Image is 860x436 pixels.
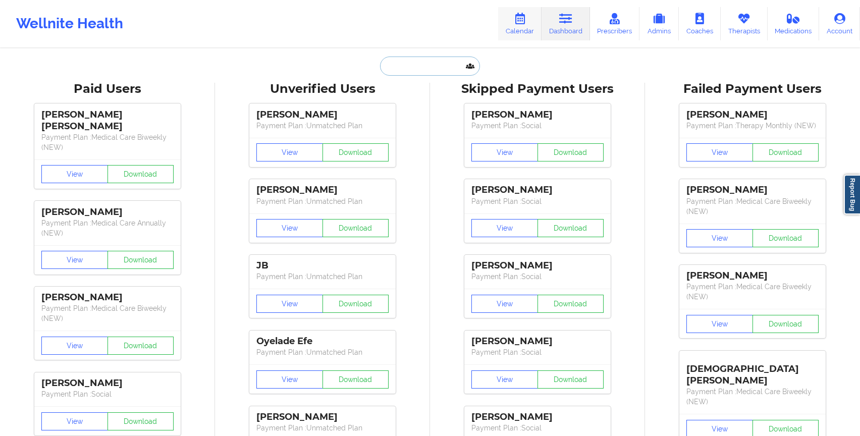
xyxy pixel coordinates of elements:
a: Coaches [679,7,721,40]
p: Payment Plan : Medical Care Biweekly (NEW) [686,387,819,407]
p: Payment Plan : Social [471,271,604,282]
button: Download [107,412,174,430]
button: View [41,412,108,430]
p: Payment Plan : Social [471,347,604,357]
button: View [471,370,538,389]
p: Payment Plan : Medical Care Biweekly (NEW) [41,303,174,323]
p: Payment Plan : Social [41,389,174,399]
div: [PERSON_NAME] [256,109,389,121]
div: [PERSON_NAME] [471,336,604,347]
button: Download [752,143,819,161]
div: [PERSON_NAME] [41,292,174,303]
button: View [41,251,108,269]
a: Therapists [721,7,768,40]
div: [PERSON_NAME] [41,377,174,389]
div: Skipped Payment Users [437,81,638,97]
button: Download [752,229,819,247]
button: View [686,143,753,161]
div: [PERSON_NAME] [686,109,819,121]
button: Download [322,219,389,237]
a: Admins [639,7,679,40]
button: View [41,337,108,355]
p: Payment Plan : Social [471,423,604,433]
a: Medications [768,7,820,40]
button: Download [107,337,174,355]
button: Download [322,143,389,161]
button: View [686,315,753,333]
p: Payment Plan : Unmatched Plan [256,271,389,282]
p: Payment Plan : Medical Care Biweekly (NEW) [41,132,174,152]
div: [DEMOGRAPHIC_DATA][PERSON_NAME] [686,356,819,387]
p: Payment Plan : Social [471,121,604,131]
button: Download [537,370,604,389]
p: Payment Plan : Social [471,196,604,206]
button: View [471,143,538,161]
div: Failed Payment Users [652,81,853,97]
div: [PERSON_NAME] [256,184,389,196]
p: Payment Plan : Unmatched Plan [256,423,389,433]
button: Download [537,219,604,237]
button: Download [537,295,604,313]
p: Payment Plan : Unmatched Plan [256,121,389,131]
button: View [471,219,538,237]
button: Download [537,143,604,161]
a: Prescribers [590,7,640,40]
button: View [686,229,753,247]
button: View [256,219,323,237]
div: [PERSON_NAME] [41,206,174,218]
button: View [471,295,538,313]
button: Download [107,251,174,269]
div: [PERSON_NAME] [471,260,604,271]
button: Download [322,295,389,313]
div: [PERSON_NAME] [471,411,604,423]
a: Account [819,7,860,40]
p: Payment Plan : Unmatched Plan [256,347,389,357]
div: [PERSON_NAME] [256,411,389,423]
button: View [256,370,323,389]
button: View [256,295,323,313]
div: Unverified Users [222,81,423,97]
a: Calendar [498,7,542,40]
button: Download [322,370,389,389]
div: Oyelade Efe [256,336,389,347]
div: [PERSON_NAME] [471,109,604,121]
button: View [256,143,323,161]
p: Payment Plan : Medical Care Annually (NEW) [41,218,174,238]
a: Report Bug [844,175,860,214]
div: [PERSON_NAME] [686,270,819,282]
div: JB [256,260,389,271]
p: Payment Plan : Medical Care Biweekly (NEW) [686,196,819,216]
div: Paid Users [7,81,208,97]
div: [PERSON_NAME] [471,184,604,196]
p: Payment Plan : Therapy Monthly (NEW) [686,121,819,131]
button: Download [752,315,819,333]
button: View [41,165,108,183]
button: Download [107,165,174,183]
a: Dashboard [542,7,590,40]
div: [PERSON_NAME] [686,184,819,196]
p: Payment Plan : Medical Care Biweekly (NEW) [686,282,819,302]
div: [PERSON_NAME] [PERSON_NAME] [41,109,174,132]
p: Payment Plan : Unmatched Plan [256,196,389,206]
